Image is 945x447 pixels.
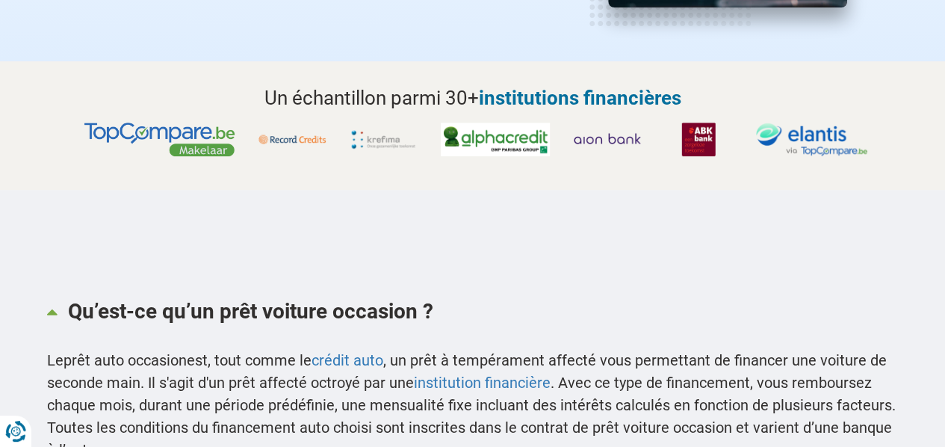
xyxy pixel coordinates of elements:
img: Alphacredit [441,123,550,156]
img: ABK Bank [665,123,732,156]
img: Elantis via TopCompare [756,123,867,156]
a: crédit auto [312,351,383,369]
span: , un prêt à tempérament affecté vous permettant de financer une voiture de seconde main. Il s'agi... [47,351,887,392]
img: Krefima [350,123,417,156]
span: institutions financières [479,87,681,109]
img: TopCompare, makelaars partner voor jouw krediet [84,123,234,156]
a: Qu’est-ce qu’un prêt voiture occasion ? [47,284,899,338]
span: est, tout comme le [187,351,312,369]
span: Le [47,351,63,369]
a: institution financière [414,374,551,392]
img: Aion Bank [574,123,641,156]
h2: Un échantillon parmi 30+ [47,84,899,112]
span: prêt auto occasion [63,351,187,369]
img: Record Credits [258,123,326,156]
